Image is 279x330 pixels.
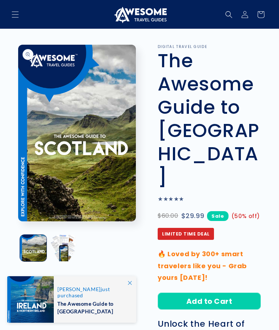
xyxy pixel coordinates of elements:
[57,298,129,315] span: The Awesome Guide to [GEOGRAPHIC_DATA]
[57,286,129,298] span: just purchased
[221,7,237,23] summary: Search
[207,211,228,221] span: Sale
[57,286,101,292] span: [PERSON_NAME]
[158,194,261,205] p: ★★★★★
[110,3,170,26] a: Awesome Travel Guides
[7,7,23,23] summary: Menu
[158,49,261,189] h1: The Awesome Guide to [GEOGRAPHIC_DATA]
[50,235,77,261] button: Load image 2 in gallery view
[158,228,214,240] span: Limited Time Deal
[112,6,167,23] img: Awesome Travel Guides
[18,45,139,263] media-gallery: Gallery Viewer
[181,210,205,222] span: $29.99
[158,248,261,283] p: 🔥 Loved by 300+ smart travelers like you - Grab yours [DATE]!
[231,211,260,221] span: (50% off)
[20,235,46,261] button: Load image 1 in gallery view
[158,293,261,310] button: Add to Cart
[158,211,178,221] span: $60.00
[158,45,261,49] p: DIGITAL TRAVEL GUIDE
